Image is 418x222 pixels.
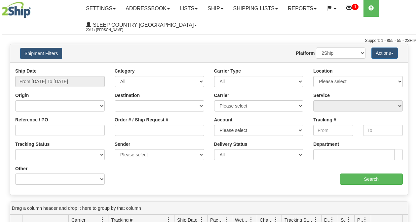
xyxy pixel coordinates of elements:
a: Reports [283,0,322,17]
iframe: chat widget [403,77,417,144]
img: logo2044.jpg [2,2,31,18]
label: Platform [296,50,315,56]
label: Destination [115,92,140,99]
input: Search [340,174,403,185]
span: 2044 / [PERSON_NAME] [86,27,135,33]
label: Department [313,141,339,147]
label: Origin [15,92,29,99]
label: Service [313,92,330,99]
a: Shipping lists [228,0,283,17]
a: 1 [341,0,363,17]
button: Shipment Filters [20,48,62,59]
label: Other [15,165,27,172]
label: Tracking # [313,116,336,123]
label: Category [115,68,135,74]
label: Carrier [214,92,229,99]
div: Support: 1 - 855 - 55 - 2SHIP [2,38,416,44]
input: To [363,125,403,136]
span: Sleep Country [GEOGRAPHIC_DATA] [91,22,194,28]
label: Tracking Status [15,141,50,147]
button: Actions [371,48,398,59]
label: Order # / Ship Request # [115,116,169,123]
a: Ship [203,0,228,17]
label: Reference / PO [15,116,48,123]
label: Sender [115,141,130,147]
a: Sleep Country [GEOGRAPHIC_DATA] 2044 / [PERSON_NAME] [81,17,202,33]
label: Location [313,68,332,74]
div: grid grouping header [10,202,408,215]
label: Delivery Status [214,141,247,147]
a: Settings [81,0,121,17]
sup: 1 [352,4,359,10]
label: Ship Date [15,68,37,74]
a: Addressbook [121,0,175,17]
label: Carrier Type [214,68,241,74]
a: Lists [175,0,203,17]
input: From [313,125,353,136]
label: Account [214,116,233,123]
